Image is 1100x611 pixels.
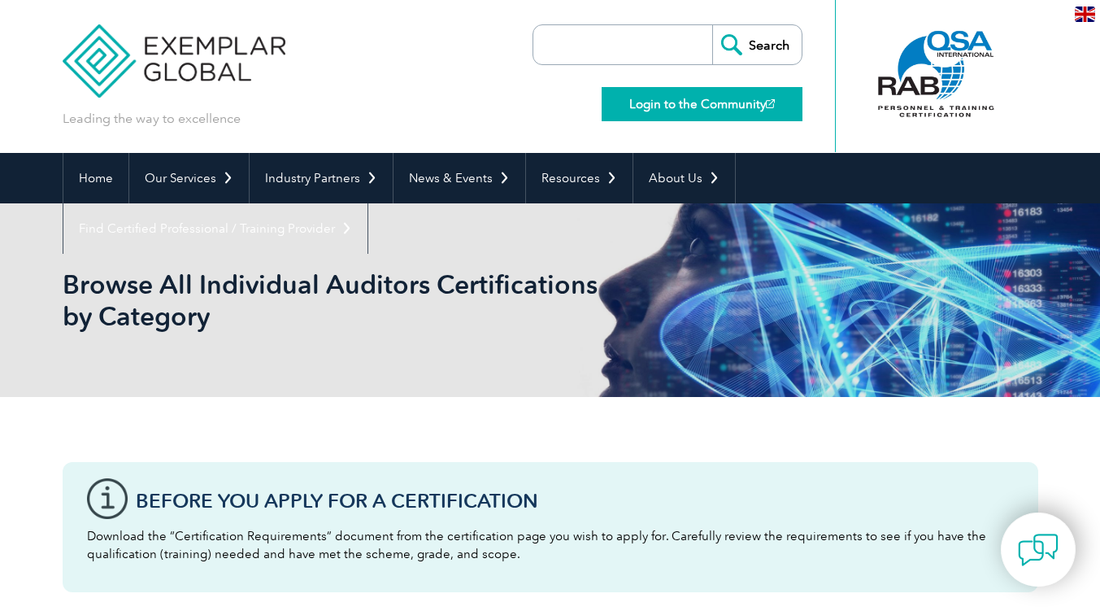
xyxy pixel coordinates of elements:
[1018,530,1059,570] img: contact-chat.png
[63,268,687,332] h1: Browse All Individual Auditors Certifications by Category
[63,153,128,203] a: Home
[526,153,633,203] a: Resources
[1075,7,1095,22] img: en
[766,99,775,108] img: open_square.png
[136,491,1014,511] h3: Before You Apply For a Certification
[633,153,735,203] a: About Us
[602,87,802,121] a: Login to the Community
[393,153,525,203] a: News & Events
[712,25,802,64] input: Search
[129,153,249,203] a: Our Services
[63,203,367,254] a: Find Certified Professional / Training Provider
[87,527,1014,563] p: Download the “Certification Requirements” document from the certification page you wish to apply ...
[63,110,241,128] p: Leading the way to excellence
[250,153,393,203] a: Industry Partners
